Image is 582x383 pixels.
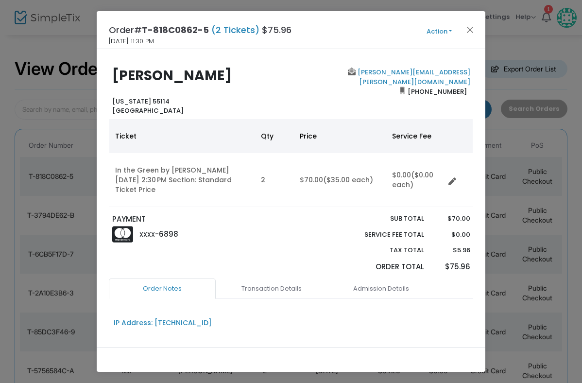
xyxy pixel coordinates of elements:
[342,230,424,240] p: Service Fee Total
[109,119,255,153] th: Ticket
[342,261,424,273] p: Order Total
[109,36,154,46] span: [DATE] 11:30 PM
[433,230,470,240] p: $0.00
[392,170,433,190] span: ($0.00 each)
[109,23,291,36] h4: Order# $75.96
[464,23,477,36] button: Close
[433,214,470,224] p: $70.00
[112,214,287,225] p: PAYMENT
[218,279,325,299] a: Transaction Details
[386,119,445,153] th: Service Fee
[114,318,212,328] div: IP Address: [TECHNICAL_ID]
[386,153,445,207] td: $0.00
[209,24,262,36] span: (2 Tickets)
[139,230,155,239] span: XXXX
[433,261,470,273] p: $75.96
[410,26,468,37] button: Action
[356,68,470,87] a: [PERSON_NAME][EMAIL_ADDRESS][PERSON_NAME][DOMAIN_NAME]
[155,229,178,239] span: -6898
[112,66,232,85] b: [PERSON_NAME]
[112,97,184,116] b: [US_STATE] 55114 [GEOGRAPHIC_DATA]
[342,245,424,255] p: Tax Total
[294,153,386,207] td: $70.00
[433,245,470,255] p: $5.96
[327,279,434,299] a: Admission Details
[405,84,470,99] span: [PHONE_NUMBER]
[342,214,424,224] p: Sub total
[109,279,216,299] a: Order Notes
[142,24,209,36] span: T-818C0862-5
[255,153,294,207] td: 2
[255,119,294,153] th: Qty
[109,119,473,207] div: Data table
[294,119,386,153] th: Price
[323,175,373,185] span: ($35.00 each)
[109,153,255,207] td: In the Green by [PERSON_NAME] [DATE] 2:30 PM Section: Standard Ticket Price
